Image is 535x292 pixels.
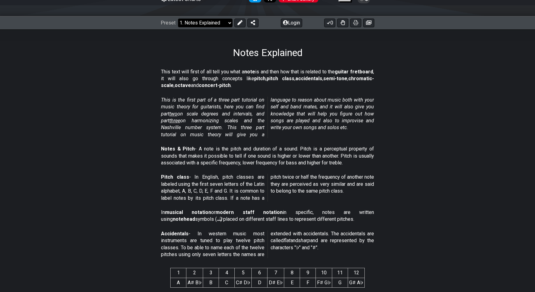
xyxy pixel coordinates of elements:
td: C♯ D♭ [235,278,252,287]
td: B [203,278,219,287]
strong: Accidentals [161,231,189,237]
strong: octave [175,82,191,88]
select: Preset [178,19,233,27]
strong: pitch class [267,76,294,81]
td: D♯ E♭ [267,278,284,287]
p: In or in specific, notes are written using symbols (𝅝 𝅗𝅥 𝅘𝅥 𝅘𝅥𝅮) placed on different staff lines to r... [161,209,374,223]
strong: notehead [173,216,195,222]
p: This text will first of all tell you what a is and then how that is related to the , it will also... [161,68,374,89]
strong: guitar fretboard [335,69,373,75]
button: Share Preset [247,19,259,27]
button: Edit Preset [234,19,246,27]
td: A♯ B♭ [186,278,203,287]
th: 5 [235,268,252,278]
p: - A note is the pitch and duration of a sound. Pitch is a perceptual property of sounds that make... [161,146,374,166]
strong: Pitch class [161,174,189,180]
th: 12 [348,268,365,278]
td: F [300,278,316,287]
span: Preset [161,20,176,26]
button: Print [350,19,361,27]
button: Create image [363,19,374,27]
strong: Notes & Pitch [161,146,195,152]
strong: modern staff notation [215,209,283,215]
th: 4 [219,268,235,278]
td: A [171,278,186,287]
td: D [252,278,267,287]
td: E [284,278,300,287]
td: C [219,278,235,287]
button: Toggle Dexterity for all fretkits [337,19,348,27]
strong: accidentals [295,76,322,81]
th: 10 [316,268,332,278]
th: 7 [267,268,284,278]
th: 2 [186,268,203,278]
th: 8 [284,268,300,278]
span: two [169,111,177,117]
span: three [169,118,180,124]
td: G♯ A♭ [348,278,365,287]
h1: Notes Explained [233,47,302,59]
th: 9 [300,268,316,278]
em: This is the first part of a three part tutorial on music theory for guitarists, here you can find... [161,97,374,137]
th: 6 [252,268,267,278]
p: - In English, pitch classes are labeled using the first seven letters of the Latin alphabet, A, B... [161,174,374,202]
strong: pitch [254,76,266,81]
th: 3 [203,268,219,278]
button: Login [281,19,302,27]
p: - In western music most instruments are tuned to play twelve pitch classes. To be able to name ea... [161,230,374,258]
strong: concert-pitch [199,82,231,88]
strong: musical notation [165,209,211,215]
th: 11 [332,268,348,278]
td: F♯ G♭ [316,278,332,287]
em: sharp [298,238,310,243]
strong: semi-tone [323,76,347,81]
button: 0 [324,19,335,27]
em: flat [284,238,290,243]
strong: note [244,69,255,75]
th: 1 [171,268,186,278]
td: G [332,278,348,287]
